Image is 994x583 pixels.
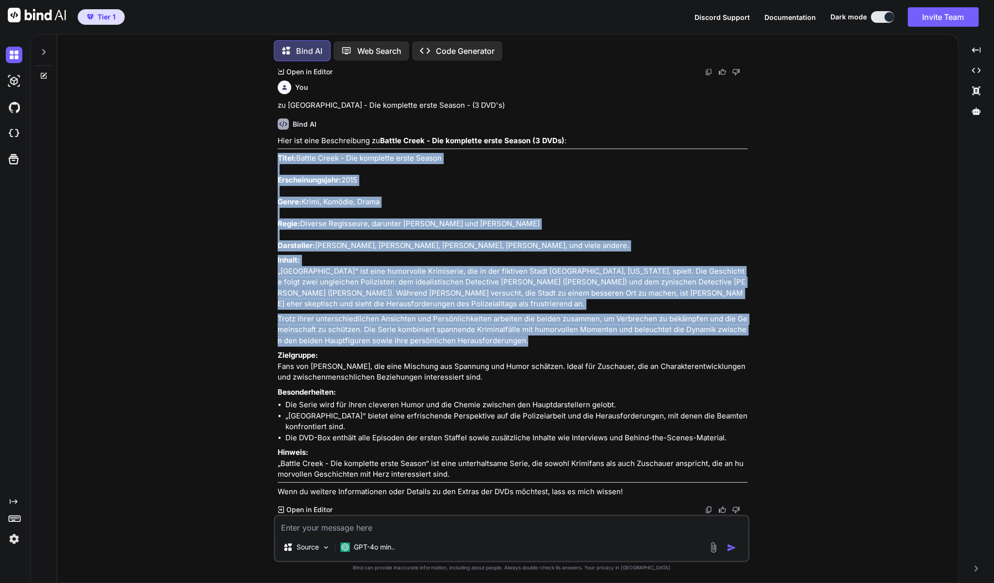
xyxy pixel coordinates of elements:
[87,14,94,20] img: premium
[695,13,750,21] span: Discord Support
[732,68,740,76] img: dislike
[764,13,816,21] span: Documentation
[908,7,978,27] button: Invite Team
[278,153,747,251] p: Battle Creek - Die komplette erste Season 2015 Krimi, Komödie, Drama Diverse Regisseure, darunter...
[278,219,300,228] strong: Regie:
[708,542,719,553] img: attachment
[732,506,740,514] img: dislike
[764,12,816,22] button: Documentation
[705,506,712,514] img: copy
[278,387,336,397] strong: Besonderheiten:
[274,564,749,571] p: Bind can provide inaccurate information, including about people. Always double-check its answers....
[718,506,726,514] img: like
[278,175,341,184] strong: Erscheinungsjahr:
[278,350,747,383] p: Fans von [PERSON_NAME], die eine Mischung aus Spannung und Humor schätzen. Ideal für Zuschauer, d...
[296,45,322,57] p: Bind AI
[357,45,401,57] p: Web Search
[278,135,747,147] p: Hier ist eine Beschreibung zu :
[8,8,66,22] img: Bind AI
[278,197,301,206] strong: Genre:
[278,255,300,265] strong: Inhalt:
[285,433,747,444] li: Die DVD-Box enthält alle Episoden der ersten Staffel sowie zusätzliche Inhalte wie Interviews und...
[78,9,125,25] button: premiumTier 1
[830,12,867,22] span: Dark mode
[286,67,332,77] p: Open in Editor
[6,99,22,116] img: githubDark
[436,45,495,57] p: Code Generator
[6,73,22,89] img: darkAi-studio
[285,411,747,433] li: „[GEOGRAPHIC_DATA]“ bietet eine erfrischende Perspektive auf die Polizeiarbeit und die Herausford...
[354,542,395,552] p: GPT-4o min..
[380,136,564,145] strong: Battle Creek - Die komplette erste Season (3 DVDs)
[278,448,308,457] strong: Hinweis:
[322,543,330,551] img: Pick Models
[718,68,726,76] img: like
[293,119,316,129] h6: Bind AI
[278,100,747,111] p: zu [GEOGRAPHIC_DATA] - Die komplette erste Season - (3 DVD's)
[278,350,318,360] strong: Zielgruppe:
[295,83,308,92] h6: You
[278,486,747,498] p: Wenn du weitere Informationen oder Details zu den Extras der DVDs möchtest, lass es mich wissen!
[695,12,750,22] button: Discord Support
[286,505,332,515] p: Open in Editor
[6,531,22,547] img: settings
[278,241,315,250] strong: Darsteller:
[6,125,22,142] img: cloudideIcon
[297,542,319,552] p: Source
[340,542,350,552] img: GPT-4o mini
[6,47,22,63] img: darkChat
[278,314,747,347] p: Trotz ihrer unterschiedlichen Ansichten und Persönlichkeiten arbeiten die beiden zusammen, um Ver...
[705,68,712,76] img: copy
[278,447,747,480] p: „Battle Creek - Die komplette erste Season“ ist eine unterhaltsame Serie, die sowohl Krimifans al...
[285,400,747,411] li: Die Serie wird für ihren cleveren Humor und die Chemie zwischen den Hauptdarstellern gelobt.
[727,543,736,552] img: icon
[278,153,296,163] strong: Titel:
[278,255,747,310] p: „[GEOGRAPHIC_DATA]“ ist eine humorvolle Krimiserie, die in der fiktiven Stadt [GEOGRAPHIC_DATA], ...
[98,12,116,22] span: Tier 1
